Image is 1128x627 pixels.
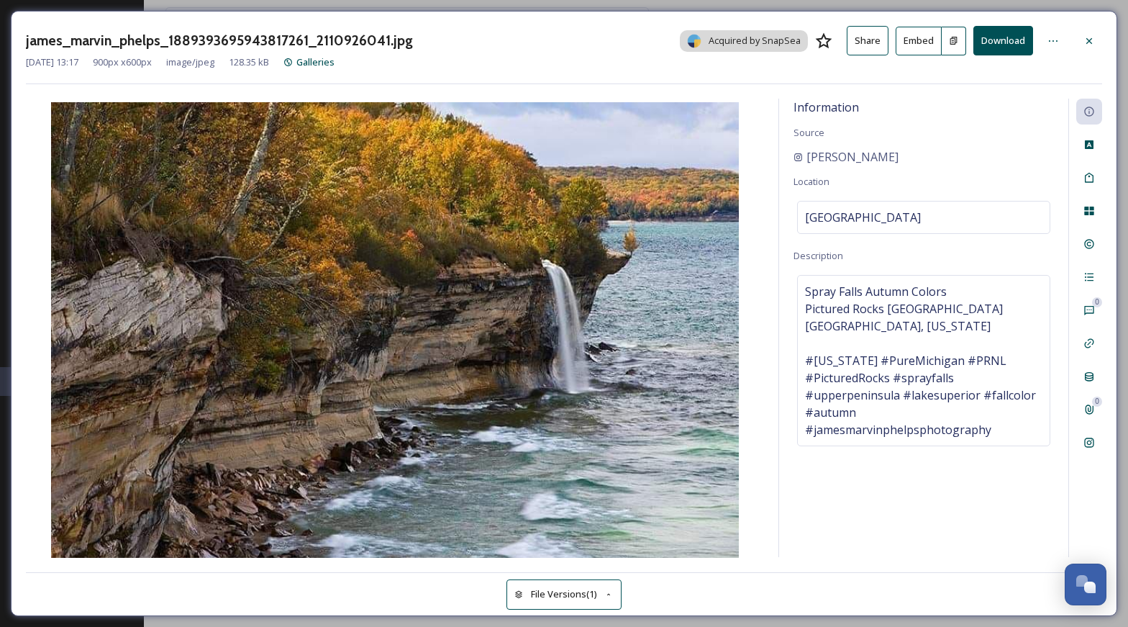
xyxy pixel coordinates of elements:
[26,55,78,69] span: [DATE] 13:17
[847,26,888,55] button: Share
[687,34,701,48] img: snapsea-logo.png
[793,99,859,115] span: Information
[1065,564,1106,605] button: Open Chat
[1092,297,1102,307] div: 0
[506,579,622,609] button: File Versions(1)
[26,30,413,51] h3: james_marvin_phelps_1889393695943817261_2110926041.jpg
[793,249,843,262] span: Description
[26,102,764,561] img: 174262e6-af55-e89d-aef3-93e3898b191b.jpg
[896,27,942,55] button: Embed
[805,209,921,226] span: [GEOGRAPHIC_DATA]
[166,55,214,69] span: image/jpeg
[793,126,824,139] span: Source
[709,34,801,48] span: Acquired by SnapSea
[229,55,269,69] span: 128.35 kB
[973,26,1033,55] button: Download
[805,283,1042,438] span: Spray Falls Autumn Colors Pictured Rocks [GEOGRAPHIC_DATA] [GEOGRAPHIC_DATA], [US_STATE] #[US_STA...
[1092,397,1102,407] div: 0
[793,148,899,166] a: [PERSON_NAME]
[793,175,829,188] span: Location
[296,55,335,68] span: Galleries
[806,148,899,166] span: [PERSON_NAME]
[93,55,152,69] span: 900 px x 600 px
